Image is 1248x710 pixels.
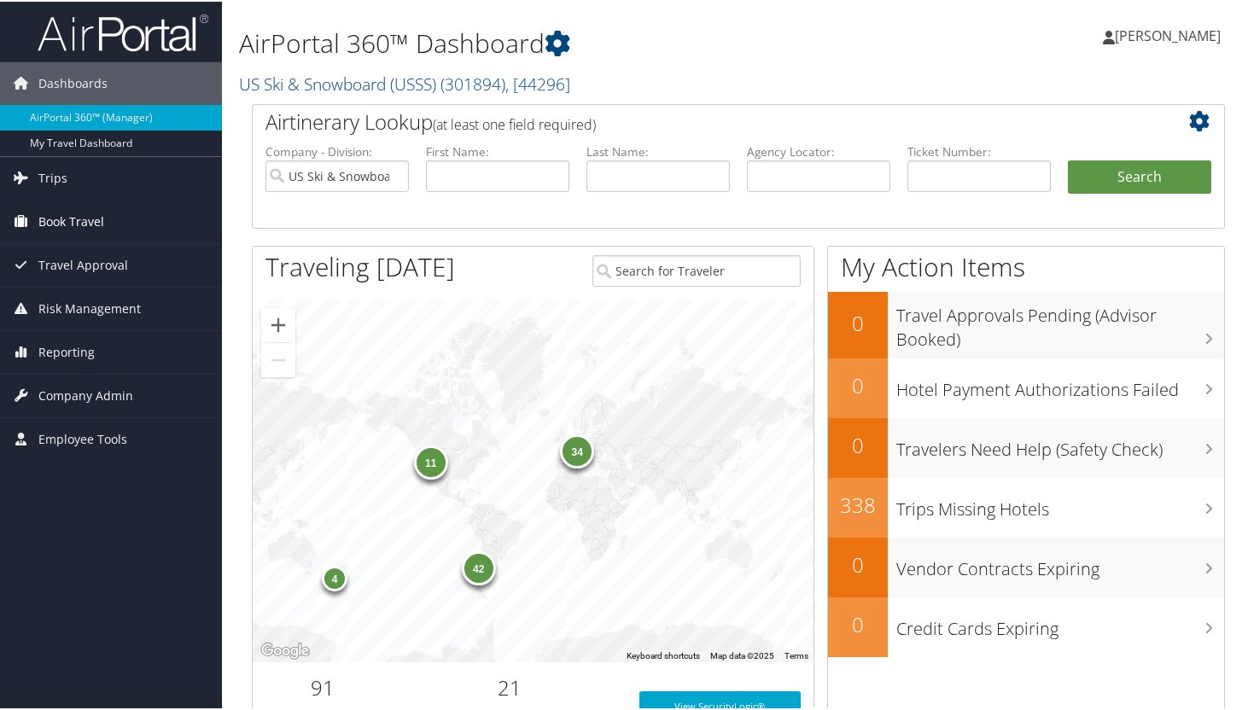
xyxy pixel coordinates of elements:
h3: Hotel Payment Authorizations Failed [896,368,1224,400]
a: [PERSON_NAME] [1103,9,1238,60]
a: 0Credit Cards Expiring [828,596,1224,655]
img: Google [257,638,313,661]
div: 34 [561,433,595,467]
div: 42 [462,550,496,584]
h3: Travelers Need Help (Safety Check) [896,428,1224,460]
input: Search for Traveler [592,253,801,285]
a: 0Vendor Contracts Expiring [828,536,1224,596]
span: Risk Management [38,286,141,329]
a: 0Travelers Need Help (Safety Check) [828,416,1224,476]
button: Zoom in [261,306,295,340]
h2: 338 [828,489,888,518]
span: Map data ©2025 [710,649,774,659]
h2: 0 [828,429,888,458]
a: 338Trips Missing Hotels [828,476,1224,536]
h2: 0 [828,549,888,578]
h1: Traveling [DATE] [265,247,455,283]
button: Search [1068,159,1211,193]
h3: Travel Approvals Pending (Advisor Booked) [896,294,1224,350]
a: 0Hotel Payment Authorizations Failed [828,357,1224,416]
label: Agency Locator: [747,142,890,159]
span: ( 301894 ) [440,71,505,94]
span: , [ 44296 ] [505,71,570,94]
button: Keyboard shortcuts [627,649,700,661]
h2: 0 [828,608,888,637]
a: Open this area in Google Maps (opens a new window) [257,638,313,661]
span: Company Admin [38,373,133,416]
label: Last Name: [586,142,730,159]
a: 0Travel Approvals Pending (Advisor Booked) [828,290,1224,356]
div: 11 [414,444,448,478]
h1: AirPortal 360™ Dashboard [239,24,905,60]
h2: 91 [265,672,380,701]
h3: Vendor Contracts Expiring [896,547,1224,579]
span: Trips [38,155,67,198]
span: (at least one field required) [433,113,596,132]
span: Employee Tools [38,416,127,459]
span: [PERSON_NAME] [1115,25,1221,44]
label: Ticket Number: [907,142,1051,159]
span: Book Travel [38,199,104,242]
button: Zoom out [261,341,295,375]
span: Travel Approval [38,242,128,285]
span: Reporting [38,329,95,372]
h2: 21 [405,672,614,701]
h2: 0 [828,307,888,336]
label: Company - Division: [265,142,409,159]
a: US Ski & Snowboard (USSS) [239,71,570,94]
img: airportal-logo.png [38,11,208,51]
h2: 0 [828,370,888,399]
h3: Credit Cards Expiring [896,607,1224,639]
h3: Trips Missing Hotels [896,487,1224,520]
h2: Airtinerary Lookup [265,106,1130,135]
h1: My Action Items [828,247,1224,283]
span: Dashboards [38,61,108,103]
a: Terms (opens in new tab) [784,649,808,659]
div: 4 [322,564,347,590]
label: First Name: [426,142,569,159]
